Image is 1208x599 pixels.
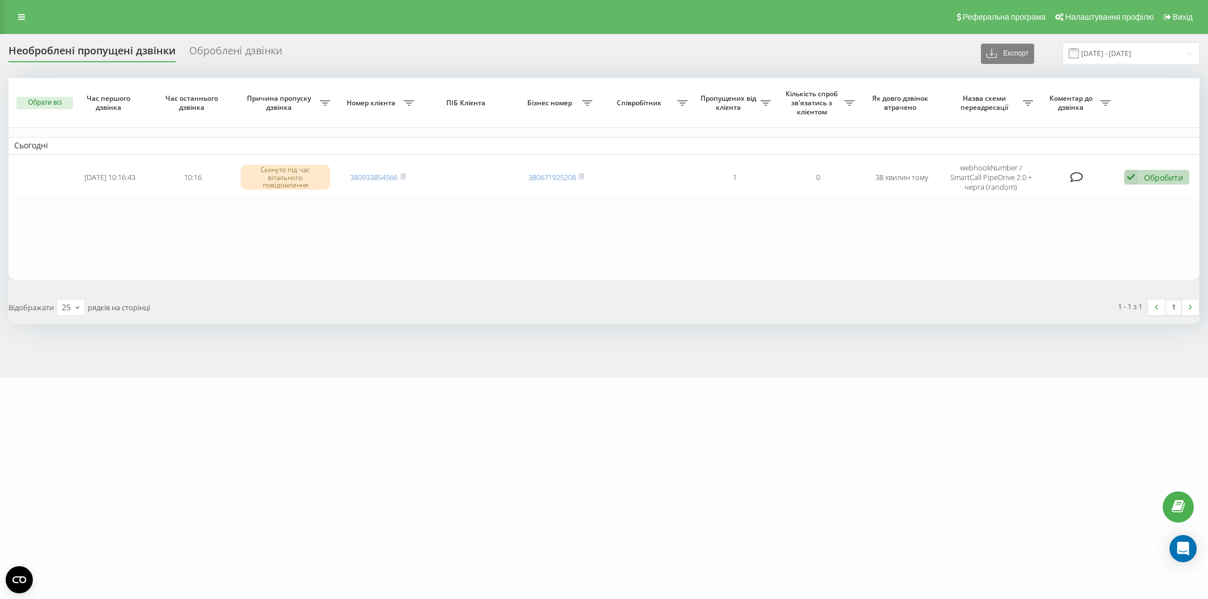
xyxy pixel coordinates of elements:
[1165,299,1182,315] a: 1
[342,99,403,108] span: Номер клієнта
[62,302,71,313] div: 25
[78,94,142,112] span: Час першого дзвінка
[699,94,761,112] span: Пропущених від клієнта
[860,157,944,198] td: 38 хвилин тому
[189,45,282,62] div: Оброблені дзвінки
[1065,12,1154,22] span: Налаштування профілю
[350,172,398,182] a: 380933854566
[8,45,176,62] div: Необроблені пропущені дзвінки
[981,44,1034,64] button: Експорт
[520,99,582,108] span: Бізнес номер
[1118,301,1142,312] div: 1 - 1 з 1
[429,99,505,108] span: ПІБ Клієнта
[68,157,151,198] td: [DATE] 10:16:43
[151,157,234,198] td: 10:16
[604,99,677,108] span: Співробітник
[8,137,1200,154] td: Сьогодні
[88,302,150,313] span: рядків на сторінці
[776,157,860,198] td: 0
[963,12,1046,22] span: Реферальна програма
[869,94,934,112] span: Як довго дзвінок втрачено
[782,89,844,116] span: Кількість спроб зв'язатись з клієнтом
[8,302,54,313] span: Відображати
[528,172,576,182] a: 380671925208
[1144,172,1183,183] div: Обробити
[693,157,776,198] td: 1
[241,94,321,112] span: Причина пропуску дзвінка
[161,94,225,112] span: Час останнього дзвінка
[16,97,73,109] button: Обрати всі
[241,165,330,190] div: Скинуто під час вітального повідомлення
[944,157,1039,198] td: webhookNumber / SmartCall PipeDrive 2.0 + черга (random)
[1044,94,1100,112] span: Коментар до дзвінка
[1169,535,1197,562] div: Open Intercom Messenger
[1173,12,1193,22] span: Вихід
[949,94,1023,112] span: Назва схеми переадресації
[6,566,33,593] button: Open CMP widget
